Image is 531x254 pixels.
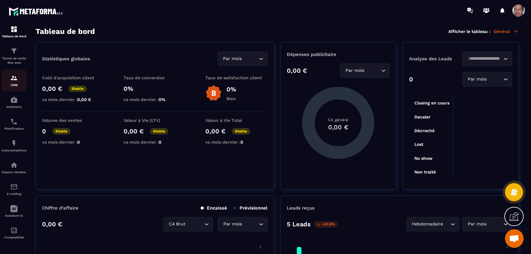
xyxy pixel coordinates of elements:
span: CA Brut [167,221,187,228]
p: Analyse des Leads [409,56,461,62]
p: vs mois dernier : [42,140,104,145]
p: Tunnel de vente Site web [2,56,26,65]
div: Search for option [406,217,459,231]
p: -83.9% [314,221,338,228]
p: 0% [123,85,186,92]
img: formation [10,47,18,55]
span: 0 [159,140,161,145]
img: b-badge-o.b3b20ee6.svg [205,85,222,101]
p: Dépenses publicitaire [287,52,390,57]
div: Ouvrir le chat [505,229,524,248]
p: 0 [409,76,413,83]
p: E-mailing [2,192,26,196]
div: Search for option [462,217,512,231]
p: 0,00 € [42,85,62,92]
p: Leads reçus [287,205,314,211]
p: Planificateur [2,127,26,130]
p: vs mois dernier : [205,140,268,145]
tspan: Non traité [414,169,436,174]
p: Coût d'acquisition client [42,75,104,80]
p: Stable [68,85,87,92]
tspan: Lost [414,142,423,147]
span: Par mois [466,221,488,228]
div: Search for option [340,63,390,78]
span: Par mois [222,55,243,62]
a: formationformationTableau de bord [2,21,26,43]
p: Automatisations [2,149,26,152]
p: 0% [226,85,236,93]
tspan: Closing en cours [414,100,449,106]
span: 0,00 € [77,97,91,102]
p: Général [493,29,519,34]
p: Tableau de bord [2,35,26,38]
a: automationsautomationsEspace membre [2,157,26,178]
div: Search for option [462,52,512,66]
p: Espace membre [2,170,26,174]
a: Assistant IA [2,200,26,222]
tspan: 4 [506,245,508,249]
p: 0 [42,127,46,135]
tspan: Decaler [414,114,430,119]
input: Search for option [243,221,257,228]
span: Hebdomadaire [410,221,444,228]
a: automationsautomationsWebinaire [2,91,26,113]
p: Taux de satisfaction client [205,75,268,80]
img: scheduler [10,118,18,125]
p: Taux de conversion [123,75,186,80]
img: automations [10,161,18,169]
div: Search for option [462,72,512,86]
p: Afficher le tableau : [448,29,490,34]
p: Valeur à Vie (LTV) [123,118,186,123]
p: Chiffre d’affaire [42,205,78,211]
span: 0 [77,140,80,145]
a: emailemailE-mailing [2,178,26,200]
img: automations [10,140,18,147]
img: formation [10,25,18,33]
div: Search for option [163,217,213,231]
p: Webinaire [2,105,26,109]
p: Stable [150,128,168,135]
input: Search for option [187,221,203,228]
input: Search for option [488,76,502,83]
p: 0,00 € [205,127,226,135]
input: Search for option [366,67,380,74]
p: 0,00 € [42,220,62,228]
img: email [10,183,18,191]
p: Volume des ventes [42,118,104,123]
img: formation [10,74,18,82]
img: logo [9,6,65,17]
p: Prévisionnel [233,205,268,211]
tspan: Décroché [414,128,434,133]
span: Par mois [466,76,488,83]
p: 0,00 € [287,67,307,74]
p: Bien [226,96,236,101]
input: Search for option [243,55,257,62]
div: Search for option [218,52,268,66]
p: Stable [52,128,71,135]
span: 0% [159,97,165,102]
p: vs mois dernier : [123,97,186,102]
p: Valeur à Vie Total [205,118,268,123]
tspan: No show [414,156,432,161]
a: formationformationCRM [2,70,26,91]
p: Assistant IA [2,214,26,217]
input: Search for option [444,221,449,228]
p: Comptabilité [2,236,26,239]
img: automations [10,96,18,104]
input: Search for option [466,55,502,62]
p: Stable [232,128,250,135]
tspan: 2 [259,245,261,249]
a: schedulerschedulerPlanificateur [2,113,26,135]
p: Encaissé [201,205,227,211]
h3: Tableau de bord [35,27,95,36]
a: automationsautomationsAutomatisations [2,135,26,157]
p: 5 Leads [287,220,311,228]
span: Par mois [344,67,366,74]
span: 0 [240,140,243,145]
div: Search for option [218,217,268,231]
p: vs mois dernier : [42,97,104,102]
p: CRM [2,83,26,87]
span: Par mois [222,221,243,228]
p: 0,00 € [123,127,144,135]
a: formationformationTunnel de vente Site web [2,43,26,70]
